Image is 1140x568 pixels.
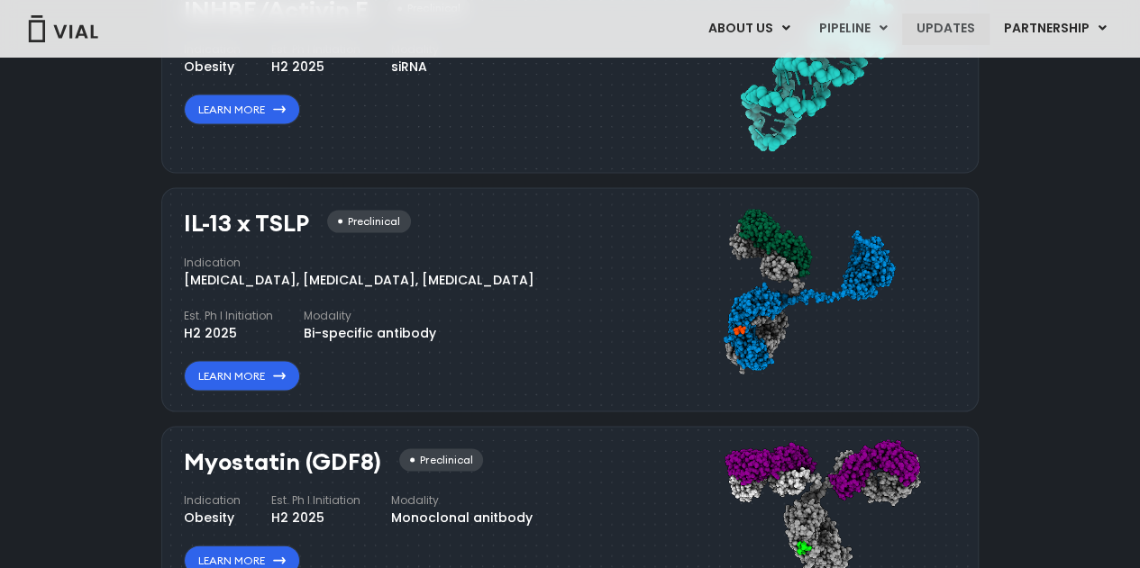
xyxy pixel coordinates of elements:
[184,508,241,527] div: Obesity
[694,14,804,44] a: ABOUT USMenu Toggle
[271,508,360,527] div: H2 2025
[184,491,241,508] h4: Indication
[184,360,300,391] a: Learn More
[184,254,534,270] h4: Indication
[184,323,273,342] div: H2 2025
[184,57,241,76] div: Obesity
[184,270,534,289] div: [MEDICAL_DATA], [MEDICAL_DATA], [MEDICAL_DATA]
[391,508,533,527] div: Monoclonal anitbody
[990,14,1121,44] a: PARTNERSHIPMenu Toggle
[184,210,309,236] h3: IL-13 x TSLP
[391,57,439,76] div: siRNA
[184,94,300,124] a: Learn More
[184,307,273,323] h4: Est. Ph I Initiation
[271,57,360,76] div: H2 2025
[327,210,411,232] div: Preclinical
[805,14,901,44] a: PIPELINEMenu Toggle
[304,307,436,323] h4: Modality
[271,491,360,508] h4: Est. Ph I Initiation
[304,323,436,342] div: Bi-specific antibody
[27,15,99,42] img: Vial Logo
[399,448,483,471] div: Preclinical
[391,491,533,508] h4: Modality
[184,448,381,474] h3: Myostatin (GDF8)
[902,14,989,44] a: UPDATES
